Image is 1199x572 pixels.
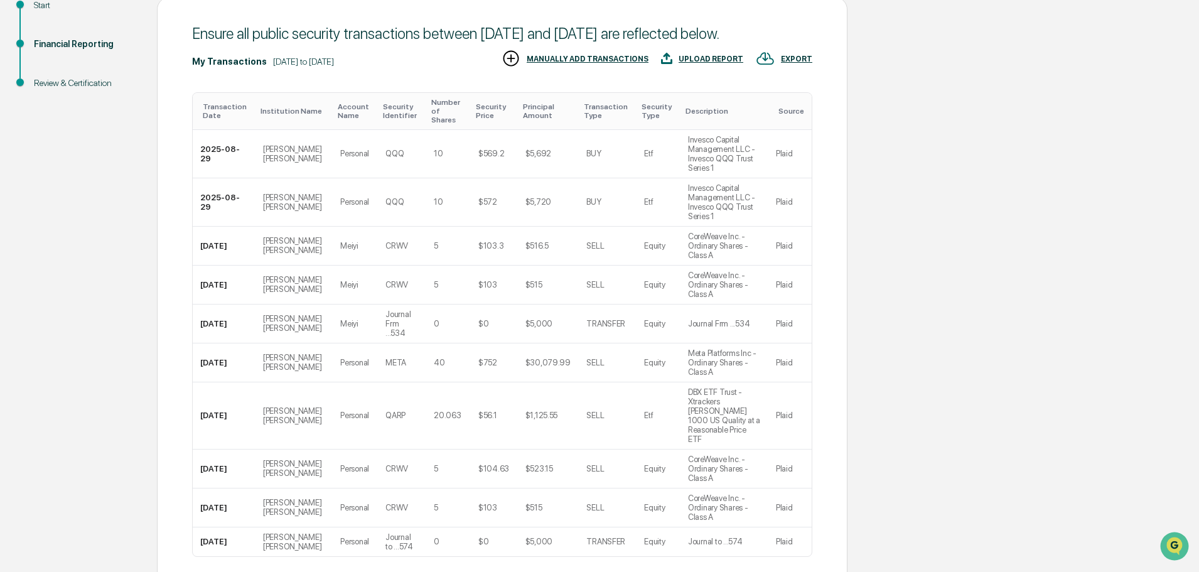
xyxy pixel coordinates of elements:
[385,411,406,420] div: QARP
[434,241,438,251] div: 5
[688,135,761,173] div: Invesco Capital Management LLC - Invesco QQQ Trust Series 1
[644,464,665,473] div: Equity
[193,178,255,227] td: 2025-08-29
[333,227,378,266] td: Meiyi
[434,358,444,367] div: 40
[756,49,775,68] img: EXPORT
[586,319,625,328] div: TRANSFER
[193,227,255,266] td: [DATE]
[263,532,325,551] div: [PERSON_NAME] [PERSON_NAME]
[434,411,461,420] div: 20.063
[13,159,23,170] div: 🖐️
[476,102,513,120] div: Toggle SortBy
[13,26,229,46] p: How can we help?
[263,193,325,212] div: [PERSON_NAME] [PERSON_NAME]
[385,280,408,289] div: CRWV
[478,503,497,512] div: $103
[385,197,404,207] div: QQQ
[525,537,552,546] div: $5,000
[478,319,488,328] div: $0
[25,182,79,195] span: Data Lookup
[478,197,497,207] div: $572
[431,98,466,124] div: Toggle SortBy
[385,241,408,251] div: CRWV
[43,96,206,109] div: Start new chat
[525,149,551,158] div: $5,692
[586,241,604,251] div: SELL
[333,343,378,382] td: Personal
[193,382,255,450] td: [DATE]
[333,450,378,488] td: Personal
[527,55,648,63] div: MANUALLY ADD TRANSACTIONS
[203,102,250,120] div: Toggle SortBy
[333,130,378,178] td: Personal
[688,271,761,299] div: CoreWeave Inc. - Ordinary Shares - Class A
[385,532,419,551] div: Journal to ...574
[89,212,152,222] a: Powered byPylon
[478,411,497,420] div: $56.1
[43,109,159,119] div: We're available if you need us!
[333,266,378,305] td: Meiyi
[768,266,812,305] td: Plaid
[768,527,812,556] td: Plaid
[502,49,520,68] img: MANUALLY ADD TRANSACTIONS
[434,537,439,546] div: 0
[768,382,812,450] td: Plaid
[434,464,438,473] div: 5
[768,227,812,266] td: Plaid
[688,537,743,546] div: Journal to ...574
[525,197,551,207] div: $5,720
[434,503,438,512] div: 5
[125,213,152,222] span: Pylon
[478,464,509,473] div: $104.63
[263,314,325,333] div: [PERSON_NAME] [PERSON_NAME]
[688,387,761,444] div: DBX ETF Trust - Xtrackers [PERSON_NAME] 1000 US Quality at a Reasonable Price ETF
[478,537,488,546] div: $0
[263,498,325,517] div: [PERSON_NAME] [PERSON_NAME]
[478,149,504,158] div: $569.2
[525,280,542,289] div: $515
[525,319,552,328] div: $5,000
[642,102,675,120] div: Toggle SortBy
[338,102,373,120] div: Toggle SortBy
[644,197,653,207] div: Etf
[263,353,325,372] div: [PERSON_NAME] [PERSON_NAME]
[333,178,378,227] td: Personal
[193,343,255,382] td: [DATE]
[688,232,761,260] div: CoreWeave Inc. - Ordinary Shares - Class A
[644,319,665,328] div: Equity
[86,153,161,176] a: 🗄️Attestations
[34,38,137,51] div: Financial Reporting
[104,158,156,171] span: Attestations
[263,459,325,478] div: [PERSON_NAME] [PERSON_NAME]
[688,494,761,522] div: CoreWeave Inc. - Ordinary Shares - Class A
[768,488,812,527] td: Plaid
[644,537,665,546] div: Equity
[525,464,553,473] div: $523.15
[193,305,255,343] td: [DATE]
[34,77,137,90] div: Review & Certification
[385,464,408,473] div: CRWV
[768,305,812,343] td: Plaid
[273,57,334,67] div: [DATE] to [DATE]
[333,527,378,556] td: Personal
[586,503,604,512] div: SELL
[333,488,378,527] td: Personal
[193,450,255,488] td: [DATE]
[385,149,404,158] div: QQQ
[13,183,23,193] div: 🔎
[192,57,267,67] div: My Transactions
[768,343,812,382] td: Plaid
[8,153,86,176] a: 🖐️Preclearance
[434,319,439,328] div: 0
[385,503,408,512] div: CRWV
[644,241,665,251] div: Equity
[644,280,665,289] div: Equity
[525,241,549,251] div: $516.5
[261,107,328,116] div: Toggle SortBy
[661,49,672,68] img: UPLOAD REPORT
[679,55,743,63] div: UPLOAD REPORT
[523,102,574,120] div: Toggle SortBy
